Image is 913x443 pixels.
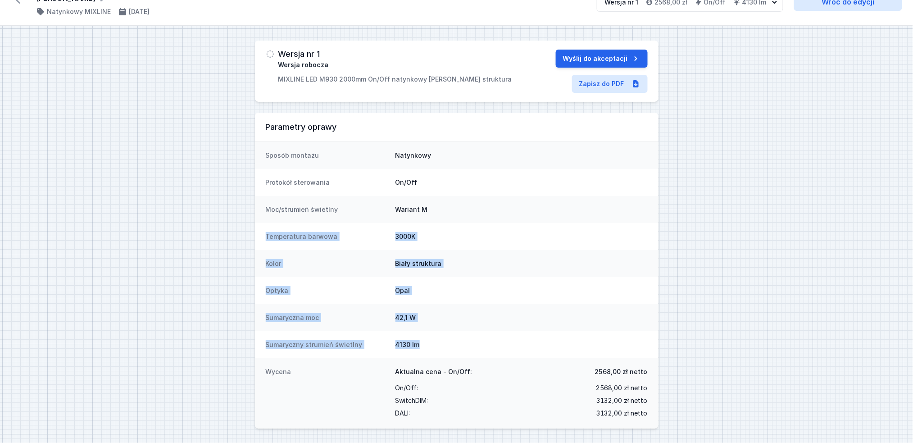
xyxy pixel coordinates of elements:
[596,382,648,394] span: 2568,00 zł netto
[266,367,388,420] dt: Wycena
[266,178,388,187] dt: Protokół sterowania
[395,382,418,394] span: On/Off :
[266,50,275,59] img: draft.svg
[278,75,512,84] p: MIXLINE LED M930 2000mm On/Off natynkowy [PERSON_NAME] struktura
[266,313,388,322] dt: Sumaryczna moc
[395,232,648,241] dd: 3000K
[572,75,648,93] a: Zapisz do PDF
[597,407,648,420] span: 3132,00 zł netto
[266,259,388,268] dt: Kolor
[597,394,648,407] span: 3132,00 zł netto
[595,367,648,376] span: 2568,00 zł netto
[395,313,648,322] dd: 42,1 W
[266,286,388,295] dt: Optyka
[266,340,388,349] dt: Sumaryczny strumień świetlny
[266,205,388,214] dt: Moc/strumień świetlny
[266,151,388,160] dt: Sposób montażu
[395,259,648,268] dd: Biały struktura
[395,178,648,187] dd: On/Off
[47,7,111,16] h4: Natynkowy MIXLINE
[129,7,150,16] h4: [DATE]
[395,286,648,295] dd: Opal
[395,340,648,349] dd: 4130 lm
[266,232,388,241] dt: Temperatura barwowa
[395,394,428,407] span: SwitchDIM :
[278,60,329,69] span: Wersja robocza
[556,50,648,68] button: Wyślij do akceptacji
[395,205,648,214] dd: Wariant M
[395,407,410,420] span: DALI :
[278,50,320,59] h3: Wersja nr 1
[395,367,472,376] span: Aktualna cena - On/Off:
[395,151,648,160] dd: Natynkowy
[266,122,648,132] h3: Parametry oprawy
